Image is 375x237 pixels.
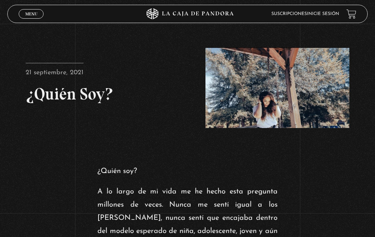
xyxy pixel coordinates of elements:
[346,9,356,19] a: View your shopping cart
[26,63,83,79] p: 21 septiembre, 2021
[271,12,307,16] a: Suscripciones
[307,12,339,16] a: Inicie sesión
[97,165,278,178] p: ¿Quién soy?
[23,18,40,23] span: Cerrar
[25,12,37,16] span: Menu
[26,83,170,106] h2: ¿Quién Soy?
